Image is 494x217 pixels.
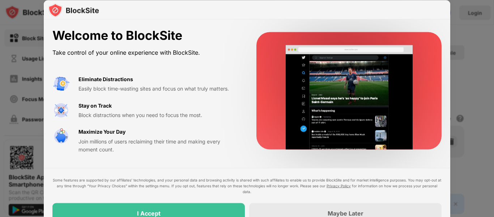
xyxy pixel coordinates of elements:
[78,75,133,83] div: Eliminate Distractions
[52,101,70,119] img: value-focus.svg
[78,128,125,136] div: Maximize Your Day
[52,128,70,145] img: value-safe-time.svg
[78,137,239,154] div: Join millions of users reclaiming their time and making every moment count.
[52,28,239,43] div: Welcome to BlockSite
[327,183,351,188] a: Privacy Policy
[328,209,363,217] div: Maybe Later
[78,85,239,93] div: Easily block time-wasting sites and focus on what truly matters.
[52,177,442,194] div: Some features are supported by our affiliates’ technologies, and your personal data and browsing ...
[48,3,99,17] img: logo-blocksite.svg
[78,111,239,119] div: Block distractions when you need to focus the most.
[52,47,239,58] div: Take control of your online experience with BlockSite.
[78,101,112,109] div: Stay on Track
[137,209,161,217] div: I Accept
[52,75,70,92] img: value-avoid-distractions.svg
